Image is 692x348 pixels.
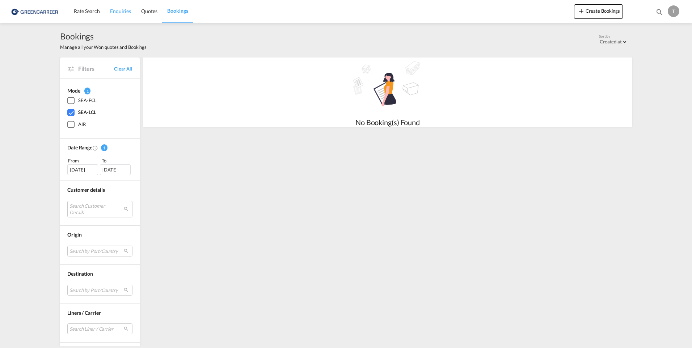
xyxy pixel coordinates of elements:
[67,231,132,238] div: Origin
[67,270,132,277] div: Destination
[67,309,132,317] div: Liners / Carrier
[600,39,622,44] div: Created at
[67,157,99,164] div: From
[67,88,80,94] span: Mode
[67,271,93,277] span: Destination
[333,117,442,127] div: No Booking(s) Found
[60,30,147,42] span: Bookings
[78,65,114,73] span: Filters
[78,121,86,128] div: AIR
[114,65,132,72] a: Clear All
[101,144,107,151] span: 1
[84,88,91,94] span: 1
[67,157,132,175] span: From To [DATE][DATE]
[167,8,188,14] span: Bookings
[655,8,663,19] div: icon-magnify
[100,164,131,175] div: [DATE]
[67,144,92,150] span: Date Range
[67,310,101,316] span: Liners / Carrier
[668,5,679,17] div: T
[92,145,98,151] md-icon: Created On
[67,121,132,128] md-checkbox: AIR
[67,187,105,193] span: Customer details
[67,186,132,194] div: Customer details
[74,8,100,14] span: Rate Search
[574,4,623,19] button: icon-plus 400-fgCreate Bookings
[67,164,98,175] div: [DATE]
[110,8,131,14] span: Enquiries
[67,232,81,238] span: Origin
[11,3,60,20] img: 1378a7308afe11ef83610d9e779c6b34.png
[78,109,96,116] div: SEA-LCL
[60,44,147,50] span: Manage all your Won quotes and Bookings
[655,8,663,16] md-icon: icon-magnify
[599,34,610,39] span: Sort by
[78,97,97,104] div: SEA-FCL
[577,7,586,15] md-icon: icon-plus 400-fg
[67,109,132,116] md-checkbox: SEA-LCL
[333,58,442,117] md-icon: assets/icons/custom/empty_shipments.svg
[141,8,157,14] span: Quotes
[67,97,132,104] md-checkbox: SEA-FCL
[101,157,133,164] div: To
